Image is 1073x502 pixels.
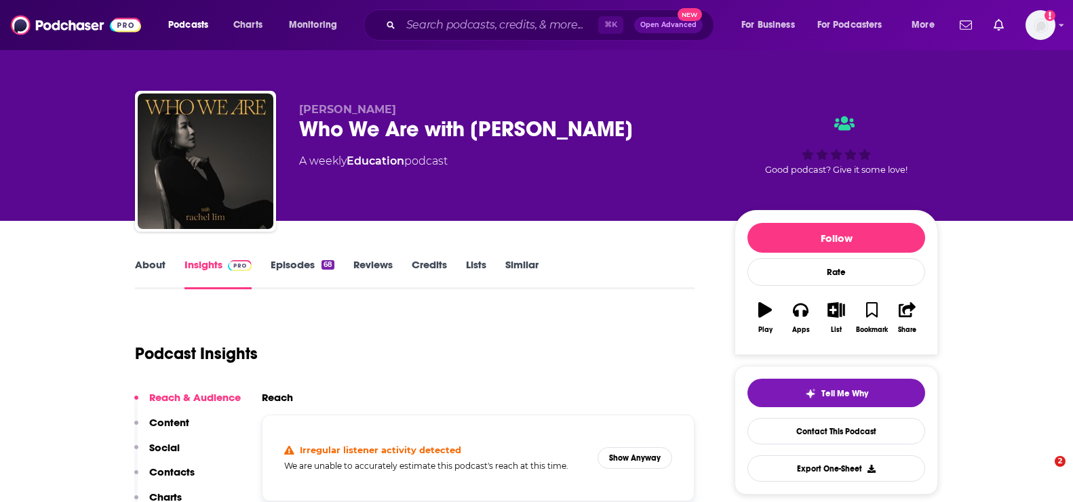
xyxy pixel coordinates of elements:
button: Reach & Audience [134,391,241,416]
button: open menu [808,14,902,36]
svg: Add a profile image [1045,10,1055,21]
img: Podchaser Pro [228,260,252,271]
div: Play [758,326,773,334]
a: InsightsPodchaser Pro [184,258,252,289]
button: Play [747,293,783,342]
button: open menu [732,14,812,36]
span: Monitoring [289,16,337,35]
a: Similar [505,258,539,289]
span: Podcasts [168,16,208,35]
span: For Business [741,16,795,35]
p: Content [149,416,189,429]
div: 68 [321,260,334,270]
a: Episodes68 [271,258,334,289]
div: Bookmark [856,326,888,334]
span: For Podcasters [817,16,882,35]
a: Contact This Podcast [747,418,925,444]
button: List [819,293,854,342]
button: Export One-Sheet [747,455,925,482]
button: open menu [902,14,952,36]
button: Show Anyway [598,447,672,469]
img: Who We Are with Rachel Lim [138,93,273,229]
span: Charts [233,16,262,35]
h1: Podcast Insights [135,343,258,364]
span: Good podcast? Give it some love! [765,165,908,175]
div: Apps [792,326,810,334]
div: List [831,326,842,334]
p: Reach & Audience [149,391,241,404]
a: Show notifications dropdown [954,14,977,37]
div: Share [898,326,916,334]
span: 2 [1055,456,1066,467]
div: A weekly podcast [299,153,448,169]
img: tell me why sparkle [805,388,816,399]
button: Contacts [134,465,195,490]
a: Charts [225,14,271,36]
button: Social [134,441,180,466]
button: Open AdvancedNew [634,17,703,33]
a: About [135,258,165,289]
span: [PERSON_NAME] [299,103,396,116]
span: More [912,16,935,35]
button: Content [134,416,189,441]
h4: Irregular listener activity detected [300,444,461,455]
button: Share [890,293,925,342]
span: Tell Me Why [821,388,868,399]
span: ⌘ K [598,16,623,34]
p: Contacts [149,465,195,478]
span: New [678,8,702,21]
button: Bookmark [854,293,889,342]
div: Good podcast? Give it some love! [735,103,938,187]
img: Podchaser - Follow, Share and Rate Podcasts [11,12,141,38]
a: Lists [466,258,486,289]
div: Search podcasts, credits, & more... [376,9,727,41]
img: User Profile [1026,10,1055,40]
button: Follow [747,223,925,253]
div: Rate [747,258,925,286]
a: Credits [412,258,447,289]
button: open menu [159,14,226,36]
a: Education [347,154,404,167]
span: Logged in as lemya [1026,10,1055,40]
p: Social [149,441,180,454]
button: Show profile menu [1026,10,1055,40]
button: open menu [279,14,355,36]
span: Open Advanced [640,22,697,28]
button: Apps [783,293,818,342]
a: Reviews [353,258,393,289]
h5: We are unable to accurately estimate this podcast's reach at this time. [284,461,587,471]
a: Show notifications dropdown [988,14,1009,37]
input: Search podcasts, credits, & more... [401,14,598,36]
h2: Reach [262,391,293,404]
button: tell me why sparkleTell Me Why [747,379,925,407]
iframe: Intercom live chat [1027,456,1059,488]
